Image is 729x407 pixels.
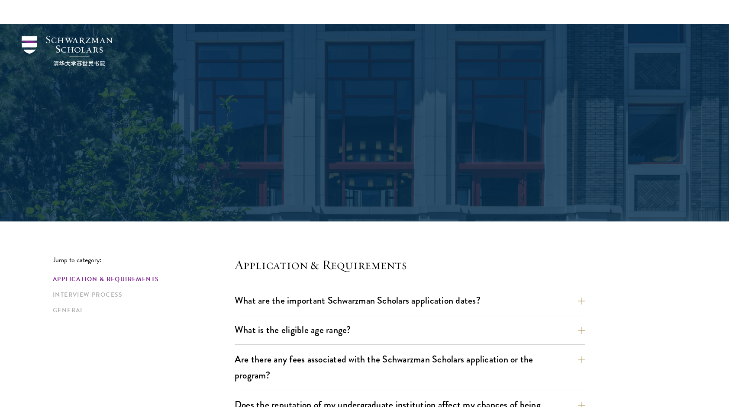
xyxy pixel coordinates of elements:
[235,349,585,385] button: Are there any fees associated with the Schwarzman Scholars application or the program?
[53,275,229,284] a: Application & Requirements
[53,256,235,264] p: Jump to category:
[235,320,585,340] button: What is the eligible age range?
[53,306,229,315] a: General
[53,290,229,299] a: Interview Process
[235,256,585,273] h4: Application & Requirements
[235,291,585,310] button: What are the important Schwarzman Scholars application dates?
[22,36,113,66] img: Schwarzman Scholars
